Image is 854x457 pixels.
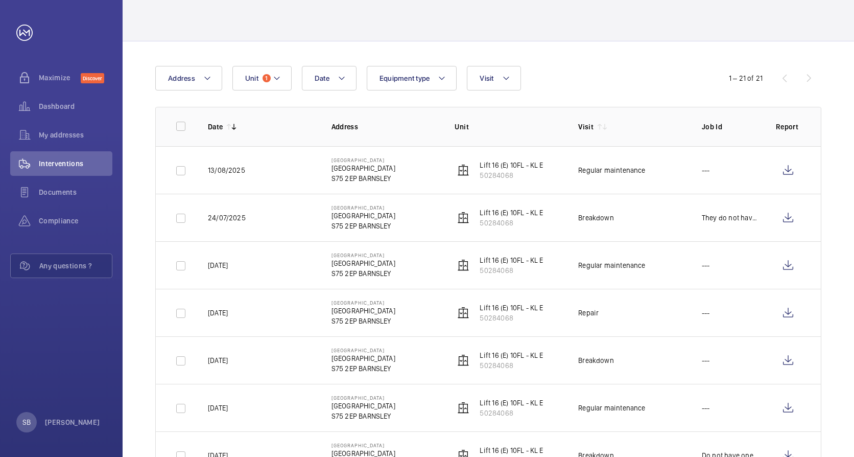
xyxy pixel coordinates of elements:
[379,74,430,82] span: Equipment type
[480,313,543,323] p: 50284068
[39,73,81,83] span: Maximize
[480,303,543,313] p: Lift 16 (E) 10FL - KL E
[578,355,614,365] div: Breakdown
[232,66,292,90] button: Unit1
[208,260,228,270] p: [DATE]
[480,74,493,82] span: Visit
[331,252,395,258] p: [GEOGRAPHIC_DATA]
[367,66,457,90] button: Equipment type
[331,268,395,279] p: S75 2EP BARNSLEY
[457,307,469,319] img: elevator.svg
[39,216,112,226] span: Compliance
[39,158,112,169] span: Interventions
[480,218,543,228] p: 50284068
[776,122,800,132] p: Report
[208,403,228,413] p: [DATE]
[331,163,395,173] p: [GEOGRAPHIC_DATA]
[331,353,395,363] p: [GEOGRAPHIC_DATA]
[578,122,594,132] p: Visit
[331,173,395,184] p: S75 2EP BARNSLEY
[208,213,246,223] p: 24/07/2025
[702,355,710,365] p: ---
[480,360,543,371] p: 50284068
[331,258,395,268] p: [GEOGRAPHIC_DATA]
[467,66,520,90] button: Visit
[331,363,395,374] p: S75 2EP BARNSLEY
[702,122,760,132] p: Job Id
[331,401,395,411] p: [GEOGRAPHIC_DATA]
[45,417,100,427] p: [PERSON_NAME]
[168,74,195,82] span: Address
[578,403,645,413] div: Regular maintenance
[331,221,395,231] p: S75 2EP BARNSLEY
[480,208,543,218] p: Lift 16 (E) 10FL - KL E
[331,122,439,132] p: Address
[208,122,223,132] p: Date
[729,73,763,83] div: 1 – 21 of 21
[331,395,395,401] p: [GEOGRAPHIC_DATA]
[457,212,469,224] img: elevator.svg
[331,204,395,211] p: [GEOGRAPHIC_DATA]
[457,402,469,414] img: elevator.svg
[457,354,469,367] img: elevator.svg
[331,157,395,163] p: [GEOGRAPHIC_DATA]
[702,213,760,223] p: They do not have an purchase order number
[302,66,357,90] button: Date
[208,165,245,175] p: 13/08/2025
[578,213,614,223] div: Breakdown
[245,74,258,82] span: Unit
[480,445,543,455] p: Lift 16 (E) 10FL - KL E
[480,398,543,408] p: Lift 16 (E) 10FL - KL E
[263,74,271,82] span: 1
[39,261,112,271] span: Any questions ?
[578,260,645,270] div: Regular maintenance
[331,347,395,353] p: [GEOGRAPHIC_DATA]
[480,350,543,360] p: Lift 16 (E) 10FL - KL E
[331,316,395,326] p: S75 2EP BARNSLEY
[22,417,31,427] p: SB
[702,260,710,270] p: ---
[578,308,599,318] div: Repair
[208,355,228,365] p: [DATE]
[457,164,469,176] img: elevator.svg
[81,73,104,83] span: Discover
[480,160,543,170] p: Lift 16 (E) 10FL - KL E
[39,130,112,140] span: My addresses
[702,403,710,413] p: ---
[702,165,710,175] p: ---
[39,101,112,111] span: Dashboard
[480,170,543,180] p: 50284068
[702,308,710,318] p: ---
[331,442,395,448] p: [GEOGRAPHIC_DATA]
[480,408,543,418] p: 50284068
[331,300,395,306] p: [GEOGRAPHIC_DATA]
[480,265,543,276] p: 50284068
[208,308,228,318] p: [DATE]
[315,74,329,82] span: Date
[480,255,543,265] p: Lift 16 (E) 10FL - KL E
[331,211,395,221] p: [GEOGRAPHIC_DATA]
[455,122,562,132] p: Unit
[457,259,469,271] img: elevator.svg
[331,411,395,421] p: S75 2EP BARNSLEY
[578,165,645,175] div: Regular maintenance
[39,187,112,197] span: Documents
[155,66,222,90] button: Address
[331,306,395,316] p: [GEOGRAPHIC_DATA]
